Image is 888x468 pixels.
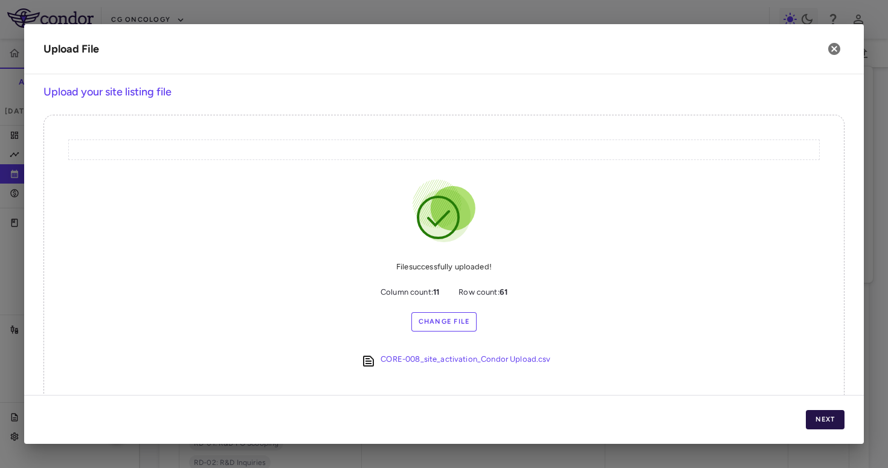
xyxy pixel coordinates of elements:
img: Success [408,175,480,247]
label: Change File [411,312,477,332]
div: File successfully uploaded! [396,261,492,272]
a: CORE-008_site_activation_Condor Upload.csv [381,354,550,368]
button: Next [806,410,845,429]
span: Row count: [458,287,507,298]
span: Column count: [381,287,439,298]
div: Upload File [43,41,99,57]
b: 61 [500,287,507,297]
b: 11 [433,287,439,297]
h6: Upload your site listing file [43,84,845,100]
